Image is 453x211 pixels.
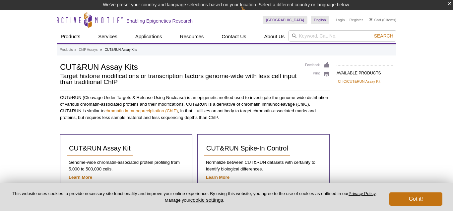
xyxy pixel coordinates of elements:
a: Print [305,70,330,78]
a: CUT&RUN Assay Kit [67,141,133,156]
img: Your Cart [369,18,372,21]
a: CUT&RUN Spike-In Control [204,141,290,156]
span: Search [374,33,393,39]
a: Resources [176,30,208,43]
li: | [347,16,348,24]
li: (0 items) [369,16,396,24]
h2: Enabling Epigenetics Research [126,18,193,24]
a: Products [57,30,84,43]
li: » [100,48,102,52]
a: Privacy Policy [349,191,375,196]
h2: Target histone modifications or transcription factors genome-wide with less cell input than tradi... [60,73,298,85]
a: Learn More [69,175,92,180]
a: ChIP Assays [79,47,98,53]
li: CUT&RUN Assay Kits [104,48,137,52]
h2: AVAILABLE PRODUCTS [337,65,393,77]
img: Change Here [241,5,258,21]
a: English [311,16,329,24]
a: Login [336,18,345,22]
input: Keyword, Cat. No. [289,30,396,42]
button: Search [372,33,395,39]
a: Applications [131,30,166,43]
a: Products [60,47,73,53]
h1: CUT&RUN Assay Kits [60,61,298,71]
button: Got it! [389,192,442,206]
p: This website uses cookies to provide necessary site functionality and improve your online experie... [11,191,378,203]
a: Services [94,30,121,43]
p: Genome-wide chromatin-associated protein profiling from 5,000 to 500,000 cells. [67,159,185,172]
a: chromatin immunoprecipitation (ChIP) [104,108,178,113]
li: » [74,48,76,52]
p: CUT&RUN (Cleavage Under Targets & Release Using Nuclease) is an epigenetic method used to investi... [60,94,330,121]
p: Normalize between CUT&RUN datasets with certainty to identify biological differences. [204,159,323,172]
a: ChIC/CUT&RUN Assay Kit [338,78,380,84]
a: Contact Us [218,30,250,43]
a: [GEOGRAPHIC_DATA] [263,16,307,24]
span: CUT&RUN Assay Kit [69,145,131,152]
a: About Us [260,30,289,43]
a: Cart [369,18,381,22]
a: Register [349,18,363,22]
button: cookie settings [190,197,223,203]
a: Feedback [305,61,330,69]
span: CUT&RUN Spike-In Control [206,145,288,152]
a: Learn More [206,175,229,180]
